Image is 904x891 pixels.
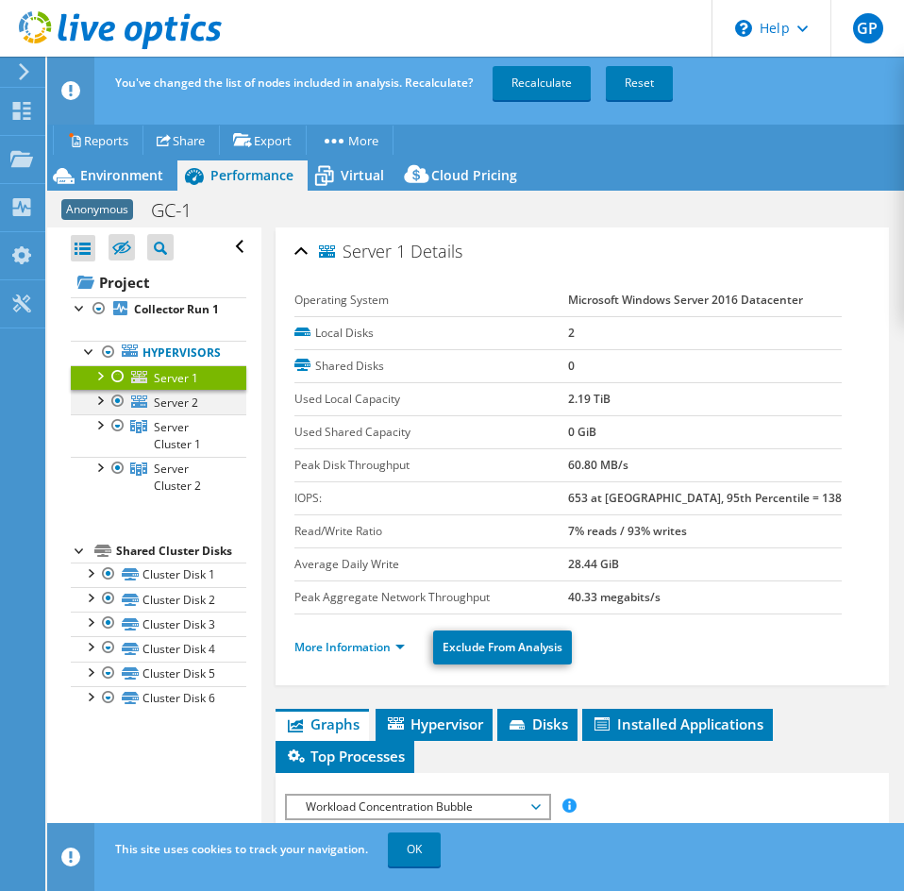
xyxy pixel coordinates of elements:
a: Share [142,126,220,155]
b: Collector Run 1 [134,301,219,317]
a: Exclude From Analysis [433,630,572,664]
a: Server Cluster 2 [71,457,246,498]
a: Hypervisors [71,341,246,365]
b: 7% reads / 93% writes [568,523,687,539]
a: Server Cluster 1 [71,414,246,456]
h1: GC-1 [142,200,221,221]
svg: \n [735,20,752,37]
span: This site uses cookies to track your navigation. [115,841,368,857]
b: 653 at [GEOGRAPHIC_DATA], 95th Percentile = 138 [568,490,842,506]
b: 0 GiB [568,424,596,440]
b: 0 [568,358,575,374]
b: 2 [568,325,575,341]
a: Recalculate [493,66,591,100]
span: Installed Applications [592,714,763,733]
span: Server 1 [154,370,198,386]
a: Cluster Disk 2 [71,587,246,612]
a: Cluster Disk 3 [71,612,246,636]
a: Reset [606,66,673,100]
a: Export [219,126,307,155]
a: OK [388,832,441,866]
span: Top Processes [285,747,405,765]
b: 60.80 MB/s [568,457,628,473]
span: Server 2 [154,395,198,411]
a: More [306,126,393,155]
a: Server 1 [71,365,246,390]
span: Disks [507,714,568,733]
a: Cluster Disk 6 [71,686,246,711]
label: Used Shared Capacity [294,423,568,442]
span: Cloud Pricing [431,166,517,184]
a: Collector Run 1 [71,297,246,322]
label: Peak Aggregate Network Throughput [294,588,568,607]
a: Cluster Disk 1 [71,563,246,587]
span: Hypervisor [385,714,483,733]
span: Server 1 [319,243,406,261]
b: 28.44 GiB [568,556,619,572]
a: Reports [53,126,143,155]
a: Project [71,267,246,297]
span: GP [853,13,883,43]
b: 40.33 megabits/s [568,589,661,605]
span: Anonymous [61,199,133,220]
a: Server 2 [71,390,246,414]
span: Environment [80,166,163,184]
label: IOPS: [294,489,568,508]
b: 2.19 TiB [568,391,611,407]
label: Peak Disk Throughput [294,456,568,475]
span: Virtual [341,166,384,184]
span: You've changed the list of nodes included in analysis. Recalculate? [115,75,473,91]
span: Workload Concentration Bubble [296,796,539,818]
label: Shared Disks [294,357,568,376]
label: Read/Write Ratio [294,522,568,541]
a: Cluster Disk 4 [71,636,246,661]
label: Operating System [294,291,568,310]
label: Average Daily Write [294,555,568,574]
span: Graphs [285,714,360,733]
span: Server Cluster 2 [154,461,201,494]
label: Used Local Capacity [294,390,568,409]
a: More Information [294,639,405,655]
span: Performance [210,166,293,184]
div: Shared Cluster Disks [116,540,246,563]
span: Details [410,240,462,262]
span: Server Cluster 1 [154,419,201,452]
label: Local Disks [294,324,568,343]
b: Microsoft Windows Server 2016 Datacenter [568,292,803,308]
a: Cluster Disk 5 [71,662,246,686]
